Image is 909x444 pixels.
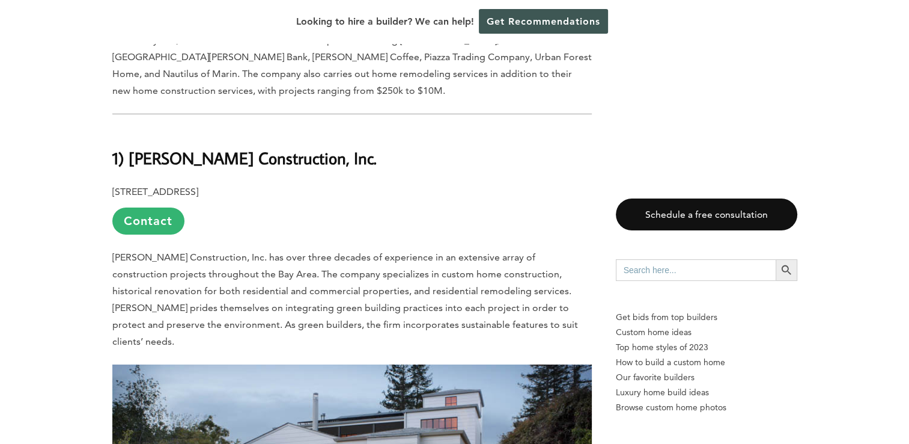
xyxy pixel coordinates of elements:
a: Our favorite builders [616,370,797,385]
svg: Search [780,264,793,277]
input: Search here... [616,259,776,281]
b: 1) [PERSON_NAME] Construction, Inc. [112,147,377,168]
iframe: Drift Widget Chat Controller [679,358,895,430]
a: Browse custom home photos [616,400,797,415]
a: How to build a custom home [616,355,797,370]
p: [STREET_ADDRESS] [112,183,592,235]
a: Get Recommendations [479,9,608,34]
a: Luxury home build ideas [616,385,797,400]
a: Top home styles of 2023 [616,340,797,355]
a: Contact [112,208,184,235]
span: [PERSON_NAME] Construction, Inc. has over three decades of experience in an extensive array of co... [112,251,578,347]
a: Custom home ideas [616,325,797,340]
p: Get bids from top builders [616,310,797,325]
a: Schedule a free consultation [616,199,797,230]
